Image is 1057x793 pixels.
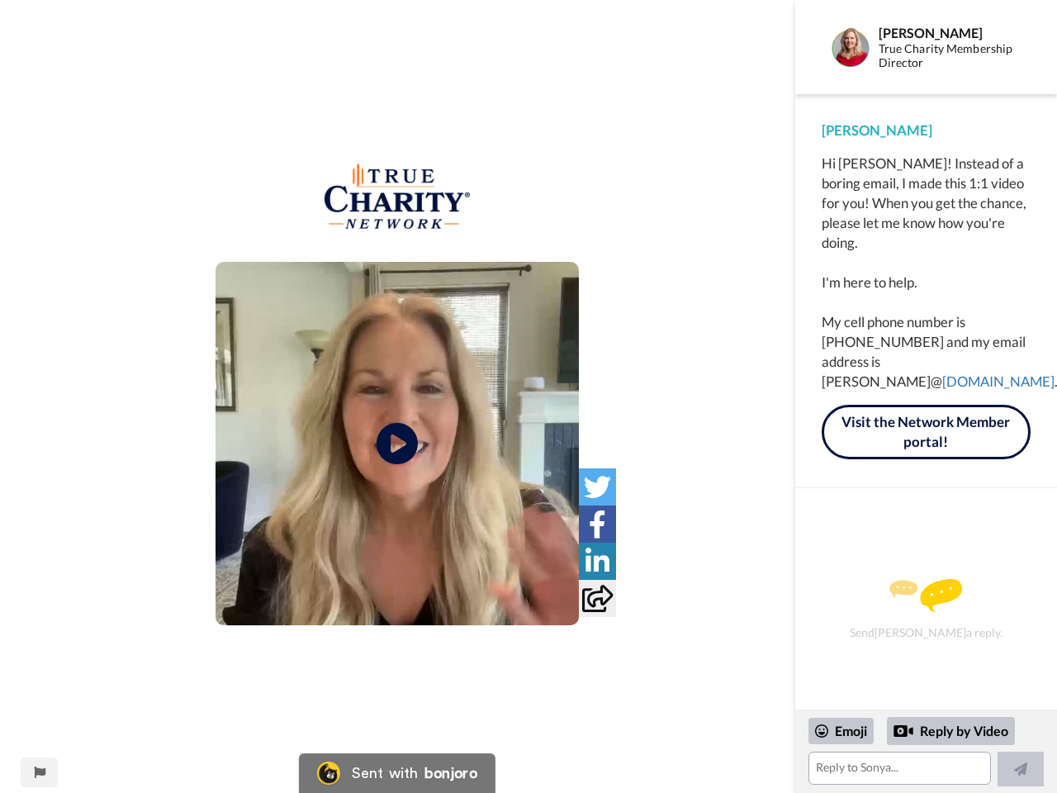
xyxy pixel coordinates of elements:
[424,766,477,781] div: bonjoro
[942,373,1055,390] a: [DOMAIN_NAME]
[893,721,913,741] div: Reply by Video
[887,717,1015,745] div: Reply by Video
[808,718,874,744] div: Emoji
[879,25,1030,40] div: [PERSON_NAME]
[822,121,1031,140] div: [PERSON_NAME]
[822,154,1031,392] div: Hi [PERSON_NAME]! Instead of a boring email, I made this 1:1 video for you! When you get the chan...
[889,579,962,612] img: message.svg
[818,517,1035,701] div: Send [PERSON_NAME] a reply.
[317,762,340,785] img: Bonjoro Logo
[325,164,470,230] img: aef9de93-b20d-448e-9bc6-b45a4d75463b
[822,405,1031,460] a: Visit the Network Member portal!
[831,27,870,67] img: Profile Image
[879,42,1030,70] div: True Charity Membership Director
[299,753,495,793] a: Bonjoro LogoSent withbonjoro
[352,766,418,781] div: Sent with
